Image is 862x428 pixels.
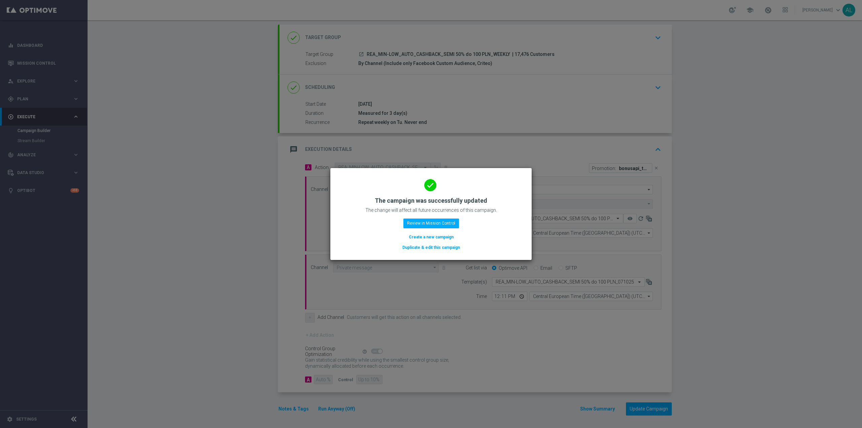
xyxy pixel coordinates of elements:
button: Duplicate & edit this campaign [402,244,461,251]
p: The change will affect all future occurrences of this campaign. [365,207,497,213]
i: done [424,179,436,191]
button: Review in Mission Control [403,219,459,228]
h2: The campaign was successfully updated [375,197,487,205]
button: Create a new campaign [408,233,454,241]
